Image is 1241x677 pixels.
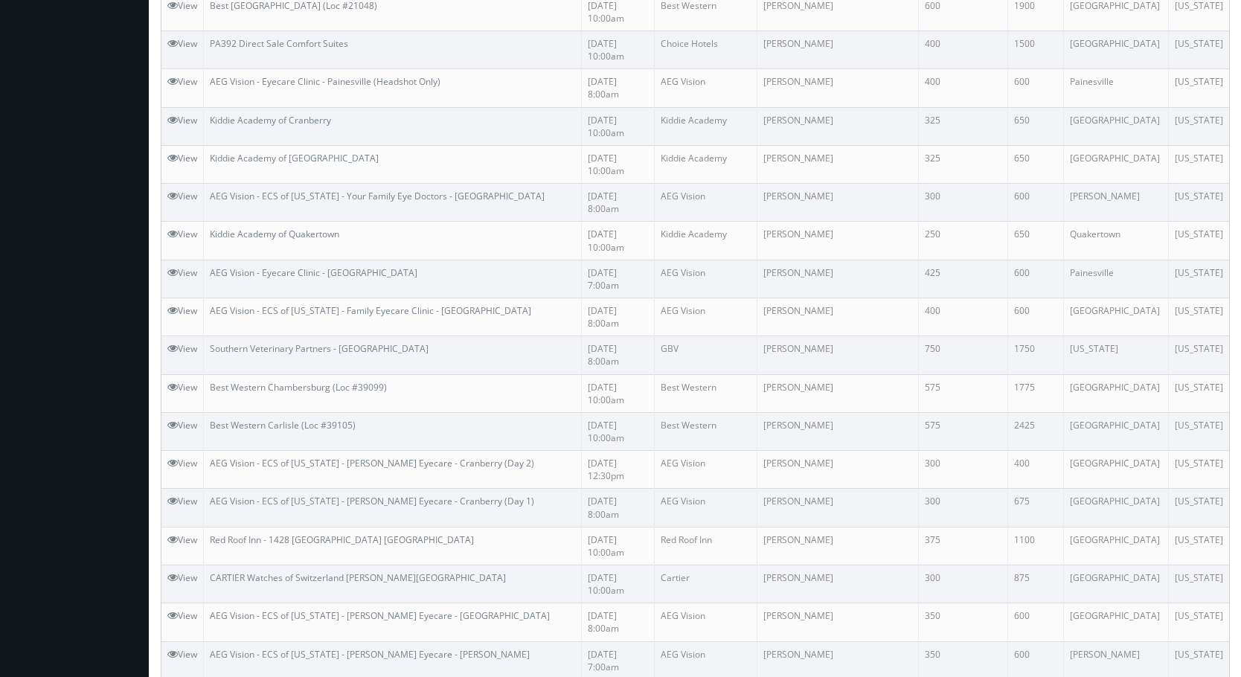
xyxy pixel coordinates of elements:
[1008,451,1064,489] td: 400
[918,69,1008,107] td: 400
[655,412,757,450] td: Best Western
[582,412,655,450] td: [DATE] 10:00am
[1008,565,1064,603] td: 875
[582,260,655,298] td: [DATE] 7:00am
[582,603,655,641] td: [DATE] 8:00am
[210,37,348,50] a: PA392 Direct Sale Comfort Suites
[1168,69,1229,107] td: [US_STATE]
[1063,107,1168,145] td: [GEOGRAPHIC_DATA]
[1063,145,1168,183] td: [GEOGRAPHIC_DATA]
[655,145,757,183] td: Kiddie Academy
[655,69,757,107] td: AEG Vision
[655,298,757,336] td: AEG Vision
[1008,489,1064,527] td: 675
[757,298,918,336] td: [PERSON_NAME]
[1063,69,1168,107] td: Painesville
[1168,527,1229,565] td: [US_STATE]
[1168,603,1229,641] td: [US_STATE]
[1168,451,1229,489] td: [US_STATE]
[1008,298,1064,336] td: 600
[1168,412,1229,450] td: [US_STATE]
[210,75,440,88] a: AEG Vision - Eyecare Clinic - Painesville (Headshot Only)
[1168,260,1229,298] td: [US_STATE]
[918,107,1008,145] td: 325
[210,266,417,279] a: AEG Vision - Eyecare Clinic - [GEOGRAPHIC_DATA]
[757,260,918,298] td: [PERSON_NAME]
[167,342,197,355] a: View
[210,648,530,661] a: AEG Vision - ECS of [US_STATE] - [PERSON_NAME] Eyecare - [PERSON_NAME]
[1008,145,1064,183] td: 650
[1168,31,1229,69] td: [US_STATE]
[1008,260,1064,298] td: 600
[210,190,545,202] a: AEG Vision - ECS of [US_STATE] - Your Family Eye Doctors - [GEOGRAPHIC_DATA]
[582,107,655,145] td: [DATE] 10:00am
[918,527,1008,565] td: 375
[655,222,757,260] td: Kiddie Academy
[167,648,197,661] a: View
[918,222,1008,260] td: 250
[757,31,918,69] td: [PERSON_NAME]
[757,336,918,374] td: [PERSON_NAME]
[582,527,655,565] td: [DATE] 10:00am
[918,374,1008,412] td: 575
[655,107,757,145] td: Kiddie Academy
[1008,184,1064,222] td: 600
[1063,336,1168,374] td: [US_STATE]
[1008,69,1064,107] td: 600
[1063,451,1168,489] td: [GEOGRAPHIC_DATA]
[1008,222,1064,260] td: 650
[757,107,918,145] td: [PERSON_NAME]
[582,336,655,374] td: [DATE] 8:00am
[582,31,655,69] td: [DATE] 10:00am
[1168,107,1229,145] td: [US_STATE]
[167,114,197,126] a: View
[757,565,918,603] td: [PERSON_NAME]
[1063,489,1168,527] td: [GEOGRAPHIC_DATA]
[1168,222,1229,260] td: [US_STATE]
[210,609,550,622] a: AEG Vision - ECS of [US_STATE] - [PERSON_NAME] Eyecare - [GEOGRAPHIC_DATA]
[167,190,197,202] a: View
[1008,31,1064,69] td: 1500
[167,419,197,431] a: View
[1063,412,1168,450] td: [GEOGRAPHIC_DATA]
[655,260,757,298] td: AEG Vision
[167,495,197,507] a: View
[210,457,534,469] a: AEG Vision - ECS of [US_STATE] - [PERSON_NAME] Eyecare - Cranberry (Day 2)
[757,412,918,450] td: [PERSON_NAME]
[918,451,1008,489] td: 300
[210,495,534,507] a: AEG Vision - ECS of [US_STATE] - [PERSON_NAME] Eyecare - Cranberry (Day 1)
[655,527,757,565] td: Red Roof Inn
[918,260,1008,298] td: 425
[582,69,655,107] td: [DATE] 8:00am
[1063,565,1168,603] td: [GEOGRAPHIC_DATA]
[655,374,757,412] td: Best Western
[167,571,197,584] a: View
[167,228,197,240] a: View
[1168,145,1229,183] td: [US_STATE]
[757,222,918,260] td: [PERSON_NAME]
[918,336,1008,374] td: 750
[1168,565,1229,603] td: [US_STATE]
[655,565,757,603] td: Cartier
[918,565,1008,603] td: 300
[757,145,918,183] td: [PERSON_NAME]
[582,184,655,222] td: [DATE] 8:00am
[167,609,197,622] a: View
[1063,298,1168,336] td: [GEOGRAPHIC_DATA]
[210,228,339,240] a: Kiddie Academy of Quakertown
[1168,298,1229,336] td: [US_STATE]
[918,145,1008,183] td: 325
[1063,603,1168,641] td: [GEOGRAPHIC_DATA]
[167,381,197,394] a: View
[757,603,918,641] td: [PERSON_NAME]
[210,571,506,584] a: CARTIER Watches of Switzerland [PERSON_NAME][GEOGRAPHIC_DATA]
[918,298,1008,336] td: 400
[167,266,197,279] a: View
[167,304,197,317] a: View
[1168,374,1229,412] td: [US_STATE]
[167,37,197,50] a: View
[1063,222,1168,260] td: Quakertown
[210,114,331,126] a: Kiddie Academy of ​Cranberry
[918,184,1008,222] td: 300
[582,374,655,412] td: [DATE] 10:00am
